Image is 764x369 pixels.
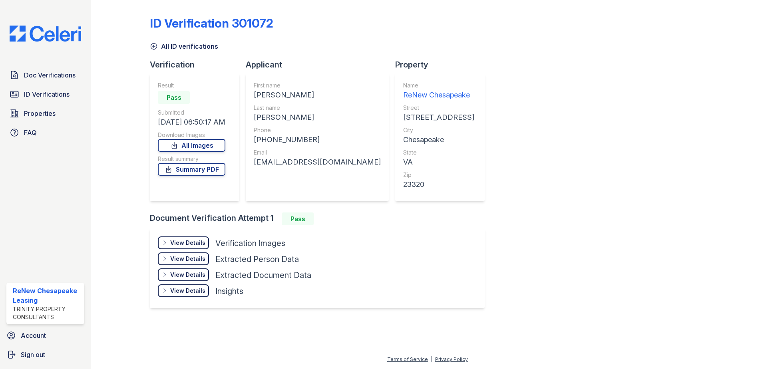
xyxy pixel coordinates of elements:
div: Last name [254,104,381,112]
a: All Images [158,139,225,152]
div: Insights [215,286,243,297]
a: Account [3,327,88,343]
div: First name [254,81,381,89]
span: ID Verifications [24,89,70,99]
div: Phone [254,126,381,134]
div: [PERSON_NAME] [254,89,381,101]
a: FAQ [6,125,84,141]
div: [DATE] 06:50:17 AM [158,117,225,128]
span: Sign out [21,350,45,359]
div: Verification Images [215,238,285,249]
div: VA [403,157,474,168]
span: Properties [24,109,56,118]
div: Property [395,59,491,70]
div: Result summary [158,155,225,163]
div: [PERSON_NAME] [254,112,381,123]
div: Extracted Document Data [215,270,311,281]
div: ID Verification 301072 [150,16,273,30]
div: Pass [158,91,190,104]
a: Doc Verifications [6,67,84,83]
div: Trinity Property Consultants [13,305,81,321]
div: Name [403,81,474,89]
div: Zip [403,171,474,179]
div: State [403,149,474,157]
a: ID Verifications [6,86,84,102]
a: Name ReNew Chesapeake [403,81,474,101]
a: Sign out [3,347,88,363]
div: Applicant [246,59,395,70]
img: CE_Logo_Blue-a8612792a0a2168367f1c8372b55b34899dd931a85d93a1a3d3e32e68fde9ad4.png [3,26,88,42]
a: Properties [6,105,84,121]
div: View Details [170,255,205,263]
div: [EMAIL_ADDRESS][DOMAIN_NAME] [254,157,381,168]
div: Email [254,149,381,157]
div: View Details [170,287,205,295]
div: [STREET_ADDRESS] [403,112,474,123]
div: View Details [170,239,205,247]
div: View Details [170,271,205,279]
div: Chesapeake [403,134,474,145]
span: Doc Verifications [24,70,76,80]
div: Document Verification Attempt 1 [150,212,491,225]
div: City [403,126,474,134]
div: Street [403,104,474,112]
div: 23320 [403,179,474,190]
a: Terms of Service [387,356,428,362]
div: ReNew Chesapeake [403,89,474,101]
div: Pass [282,212,314,225]
span: FAQ [24,128,37,137]
div: [PHONE_NUMBER] [254,134,381,145]
div: Submitted [158,109,225,117]
span: Account [21,331,46,340]
div: | [431,356,432,362]
a: Summary PDF [158,163,225,176]
div: Result [158,81,225,89]
a: All ID verifications [150,42,218,51]
div: ReNew Chesapeake Leasing [13,286,81,305]
div: Extracted Person Data [215,254,299,265]
a: Privacy Policy [435,356,468,362]
div: Download Images [158,131,225,139]
div: Verification [150,59,246,70]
